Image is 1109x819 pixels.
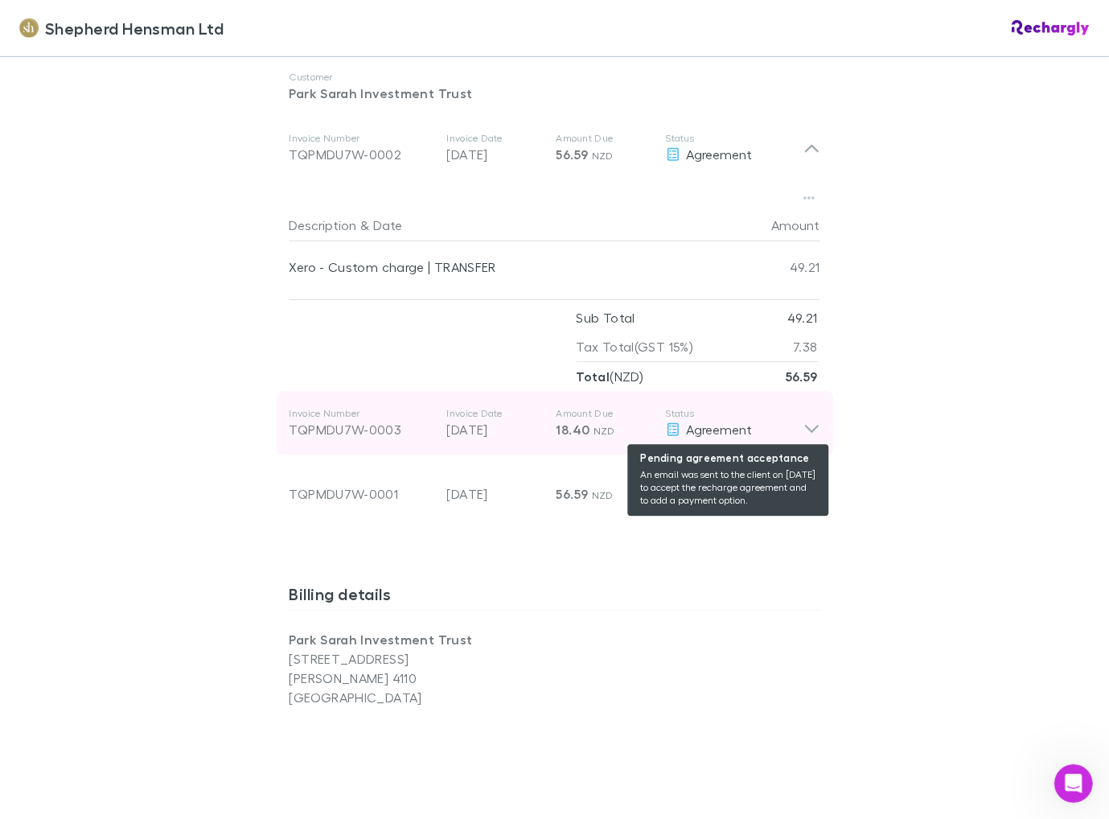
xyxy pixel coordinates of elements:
button: Description [290,209,357,241]
div: Xero - Custom charge | TRANSFER [290,259,724,275]
p: Invoice Date [447,407,544,420]
p: [DATE] [447,484,544,504]
p: [GEOGRAPHIC_DATA] [290,688,555,707]
p: Status [666,407,803,420]
span: NZD [592,150,614,162]
div: TQPMDU7W-0001 [290,484,434,504]
span: Void [687,486,713,501]
p: Park Sarah Investment Trust [290,84,820,103]
strong: Total [577,368,610,385]
p: 49.21 [787,303,818,332]
p: Status [666,132,803,145]
span: NZD [594,425,615,437]
span: 56.59 [557,486,589,502]
span: 56.59 [557,146,589,163]
p: [STREET_ADDRESS] [290,649,555,669]
div: Invoice NumberTQPMDU7W-0002Invoice Date[DATE]Amount Due56.59 NZDStatusAgreement [277,116,833,180]
p: [DATE] [447,145,544,164]
span: Agreement [687,146,753,162]
p: Invoice Number [290,132,434,145]
p: Customer [290,71,820,84]
div: 49.21 [724,241,820,293]
div: TQPMDU7W-0001[DATE]56.59 NZDVoid [277,455,833,520]
p: [DATE] [447,420,544,439]
p: Amount Due [557,132,653,145]
h3: Billing details [290,584,820,610]
button: Date [373,209,402,241]
div: & [290,209,717,241]
div: Invoice NumberTQPMDU7W-0003Invoice Date[DATE]Amount Due18.40 NZDStatus [277,391,833,455]
span: Agreement [687,422,753,437]
p: Amount Due [557,407,653,420]
img: Shepherd Hensman Ltd's Logo [19,19,39,38]
span: NZD [592,489,614,501]
p: Tax Total (GST 15%) [577,332,694,361]
strong: 56.59 [786,368,818,385]
span: 18.40 [557,422,590,438]
div: TQPMDU7W-0003 [290,420,434,439]
p: Park Sarah Investment Trust [290,630,555,649]
p: Invoice Date [447,132,544,145]
div: TQPMDU7W-0002 [290,145,434,164]
p: ( NZD ) [577,362,644,391]
p: [PERSON_NAME] 4110 [290,669,555,688]
span: Shepherd Hensman Ltd [45,16,224,40]
p: Sub Total [577,303,635,332]
p: Invoice Number [290,407,434,420]
iframe: Intercom live chat [1054,764,1093,803]
p: 7.38 [793,332,817,361]
img: Rechargly Logo [1012,20,1090,36]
